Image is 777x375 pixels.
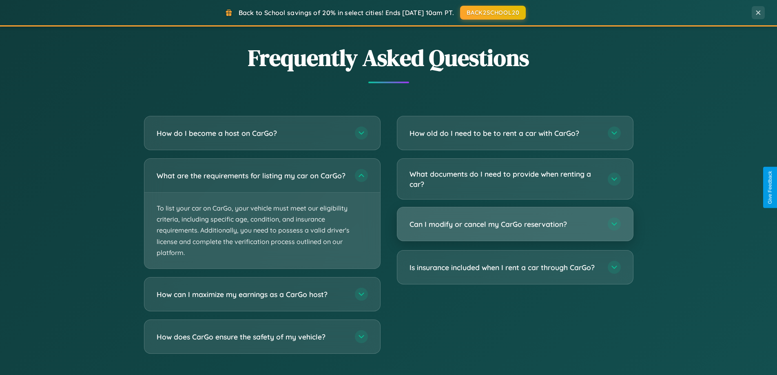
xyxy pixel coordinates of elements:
div: Give Feedback [767,171,773,204]
span: Back to School savings of 20% in select cities! Ends [DATE] 10am PT. [239,9,454,17]
h3: Is insurance included when I rent a car through CarGo? [410,262,600,273]
h3: How old do I need to be to rent a car with CarGo? [410,128,600,138]
h3: What documents do I need to provide when renting a car? [410,169,600,189]
p: To list your car on CarGo, your vehicle must meet our eligibility criteria, including specific ag... [144,193,380,268]
h2: Frequently Asked Questions [144,42,633,73]
button: BACK2SCHOOL20 [460,6,526,20]
h3: What are the requirements for listing my car on CarGo? [157,171,347,181]
h3: How does CarGo ensure the safety of my vehicle? [157,332,347,342]
h3: How can I maximize my earnings as a CarGo host? [157,289,347,300]
h3: How do I become a host on CarGo? [157,128,347,138]
h3: Can I modify or cancel my CarGo reservation? [410,219,600,229]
